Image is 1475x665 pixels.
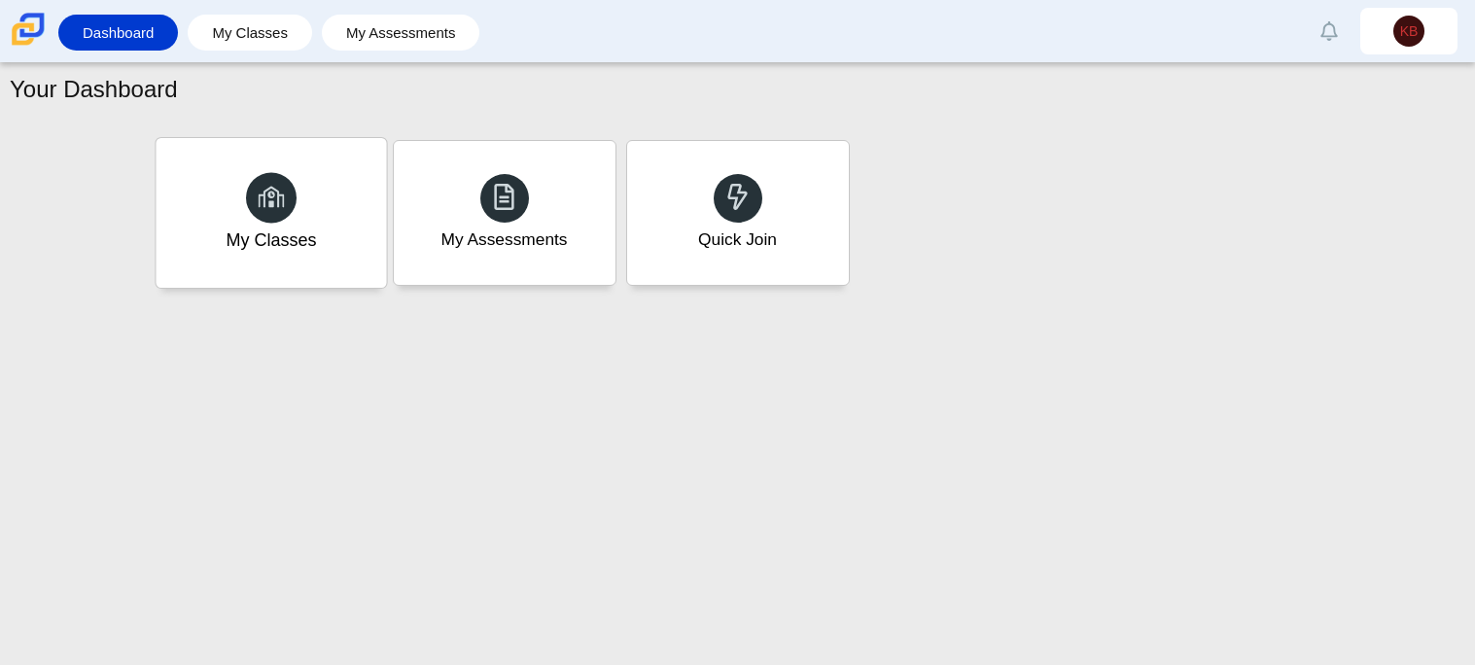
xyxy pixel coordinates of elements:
[8,9,49,50] img: Carmen School of Science & Technology
[441,227,568,252] div: My Assessments
[393,140,616,286] a: My Assessments
[332,15,471,51] a: My Assessments
[68,15,168,51] a: Dashboard
[8,36,49,52] a: Carmen School of Science & Technology
[1308,10,1351,52] a: Alerts
[226,227,316,253] div: My Classes
[1360,8,1457,54] a: KB
[10,73,178,106] h1: Your Dashboard
[197,15,302,51] a: My Classes
[1400,24,1419,38] span: KB
[626,140,850,286] a: Quick Join
[698,227,777,252] div: Quick Join
[155,137,387,289] a: My Classes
